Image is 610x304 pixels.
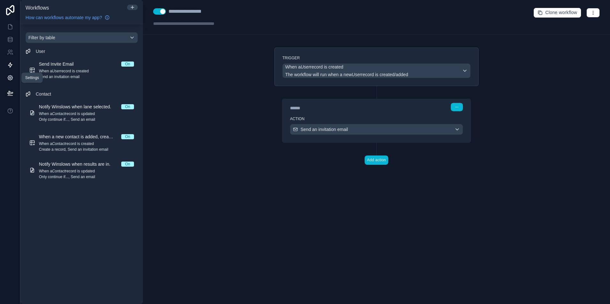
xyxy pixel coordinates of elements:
[352,72,361,77] em: User
[365,156,388,165] button: Add action
[301,64,310,69] em: User
[25,75,39,80] div: Settings
[26,5,49,11] span: Workflows
[533,8,581,18] button: Clone workflow
[23,14,112,21] a: How can workflows automate my app?
[301,126,348,133] span: Send an invitation email
[26,14,102,21] span: How can workflows automate my app?
[545,10,577,16] span: Clone workflow
[282,63,471,78] button: When aUserrecord is createdThe workflow will run when a newUserrecord is created/added
[290,116,463,121] label: Action
[290,124,463,135] button: Send an invitation email
[285,64,343,70] span: When a record is created
[285,72,408,77] span: The workflow will run when a new record is created/added
[282,55,471,61] label: Trigger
